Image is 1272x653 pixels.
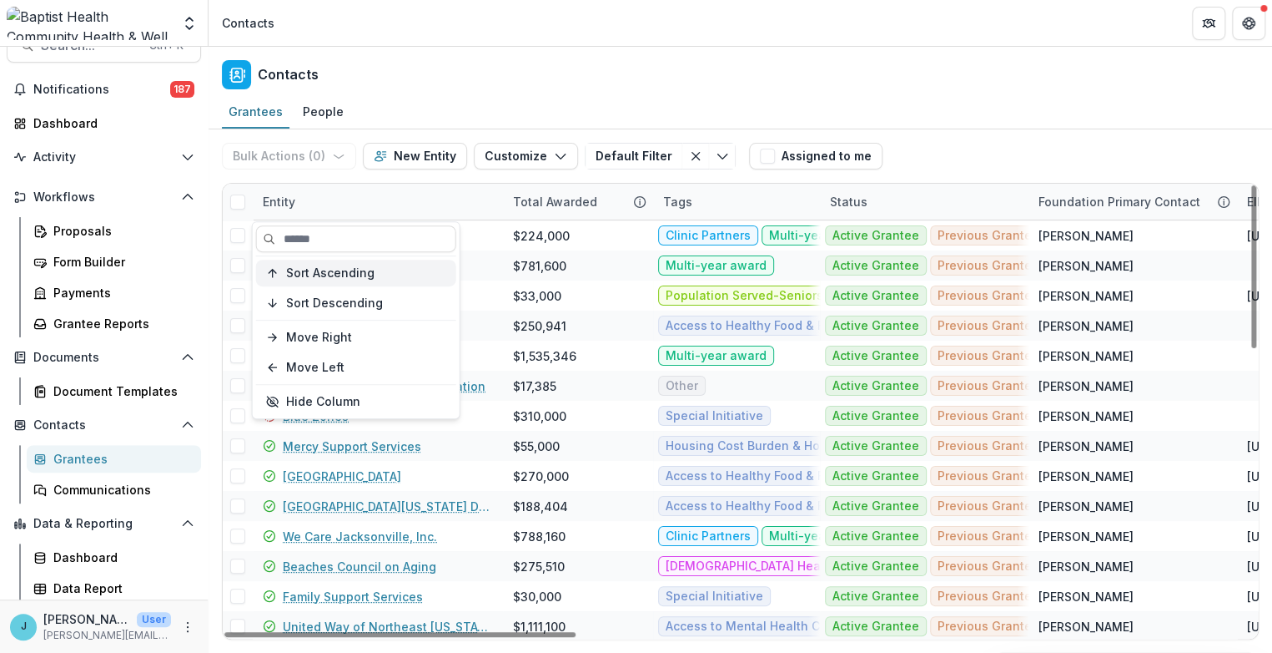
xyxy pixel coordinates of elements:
[1038,468,1134,485] div: [PERSON_NAME]
[53,580,188,597] div: Data Report
[296,99,350,124] div: People
[513,468,569,485] div: $270,000
[585,143,682,170] button: Default Filter
[513,347,576,365] div: $1,535,346
[7,510,201,537] button: Open Data & Reporting
[769,529,870,544] span: Multi-year award
[513,287,561,305] div: $33,000
[53,222,188,240] div: Proposals
[1038,528,1134,545] div: [PERSON_NAME]
[222,99,289,124] div: Grantees
[283,618,493,635] a: United Way of Northeast [US_STATE], Inc.
[709,143,736,170] button: Toggle menu
[666,349,767,363] span: Multi-year award
[832,289,919,303] span: Active Grantee
[1028,184,1237,220] div: Foundation Primary Contact
[256,388,456,415] button: Hide Column
[253,184,503,220] div: Entity
[832,529,919,544] span: Active Grantee
[178,617,198,637] button: More
[832,409,919,423] span: Active Grantee
[1038,257,1134,275] div: [PERSON_NAME]
[666,379,698,393] span: Other
[938,469,1039,483] span: Previous Grantee
[820,184,1028,220] div: Status
[286,266,375,281] span: Sort Ascending
[53,315,188,332] div: Grantee Reports
[938,620,1039,634] span: Previous Grantee
[666,259,767,273] span: Multi-year award
[43,610,130,628] p: [PERSON_NAME]
[666,529,751,544] span: Clinic Partners
[513,498,568,515] div: $188,404
[27,217,201,245] a: Proposals
[1038,618,1134,635] div: [PERSON_NAME]
[222,14,274,32] div: Contacts
[938,259,1039,273] span: Previous Grantee
[769,229,870,243] span: Multi-year award
[513,588,561,605] div: $30,000
[666,319,897,333] span: Access to Healthy Food & Food Security
[666,229,751,243] span: Clinic Partners
[513,618,566,635] div: $1,111,100
[286,296,383,311] span: Sort Descending
[1038,227,1134,245] div: [PERSON_NAME]
[283,588,423,605] a: Family Support Services
[178,7,201,40] button: Open entity switcher
[7,144,201,170] button: Open Activity
[7,184,201,210] button: Open Workflows
[27,544,201,571] a: Dashboard
[832,259,919,273] span: Active Grantee
[832,319,919,333] span: Active Grantee
[666,499,897,514] span: Access to Healthy Food & Food Security
[256,260,456,286] button: Sort Ascending
[53,284,188,301] div: Payments
[283,528,437,545] a: We Care Jacksonville, Inc.
[832,590,919,604] span: Active Grantee
[938,529,1039,544] span: Previous Grantee
[1038,588,1134,605] div: [PERSON_NAME]
[7,109,201,137] a: Dashboard
[938,229,1039,243] span: Previous Grantee
[832,229,919,243] span: Active Grantee
[33,150,174,165] span: Activity
[503,193,607,210] div: Total Awarded
[682,143,709,170] button: Clear filter
[1038,377,1134,395] div: [PERSON_NAME]
[832,469,919,483] span: Active Grantee
[53,450,188,468] div: Grantees
[215,11,281,35] nav: breadcrumb
[256,354,456,381] button: Move Left
[513,528,566,545] div: $788,160
[666,559,967,574] span: [DEMOGRAPHIC_DATA] Health Board Representation
[938,349,1039,363] span: Previous Grantee
[296,96,350,129] a: People
[53,382,188,400] div: Document Templates
[7,412,201,438] button: Open Contacts
[832,499,919,514] span: Active Grantee
[938,439,1039,453] span: Previous Grantee
[666,590,763,604] span: Special Initiative
[1192,7,1225,40] button: Partners
[53,481,188,499] div: Communications
[1028,193,1210,210] div: Foundation Primary Contact
[1038,347,1134,365] div: [PERSON_NAME]
[283,468,401,485] a: [GEOGRAPHIC_DATA]
[938,409,1039,423] span: Previous Grantee
[27,279,201,306] a: Payments
[27,476,201,504] a: Communications
[7,76,201,103] button: Notifications187
[513,317,566,335] div: $250,941
[938,590,1039,604] span: Previous Grantee
[749,143,882,170] button: Assigned to me
[513,227,570,245] div: $224,000
[33,83,170,97] span: Notifications
[1038,498,1134,515] div: [PERSON_NAME]
[653,184,820,220] div: Tags
[820,193,877,210] div: Status
[503,184,653,220] div: Total Awarded
[27,248,201,276] a: Form Builder
[938,289,1039,303] span: Previous Grantee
